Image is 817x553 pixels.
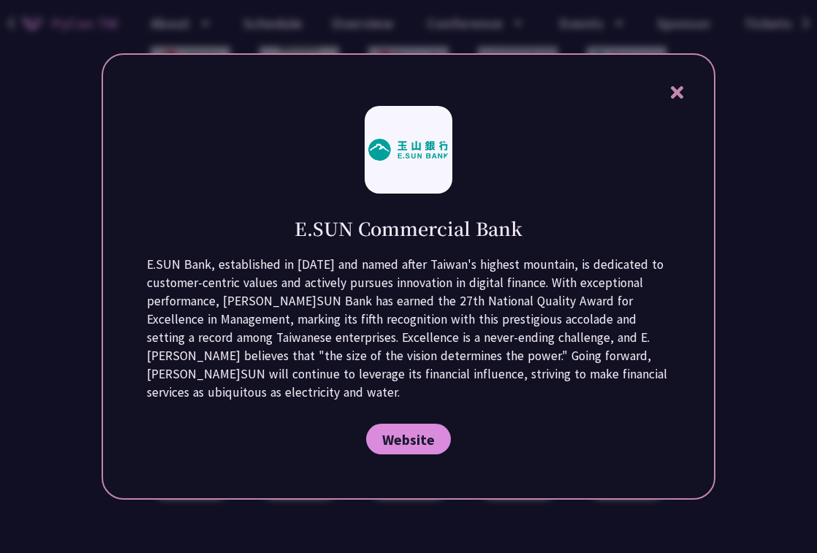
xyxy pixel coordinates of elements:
[382,430,435,449] span: Website
[366,424,451,454] a: Website
[294,216,522,241] h1: E.SUN Commercial Bank
[368,139,449,161] img: photo
[147,256,670,402] p: E.SUN Bank, established in [DATE] and named after Taiwan's highest mountain, is dedicated to cust...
